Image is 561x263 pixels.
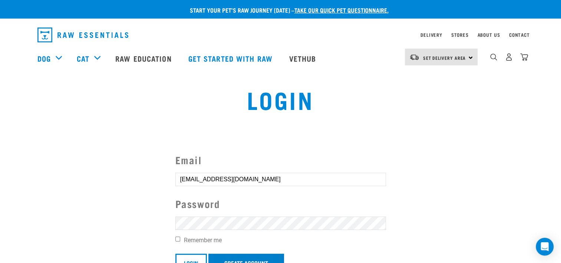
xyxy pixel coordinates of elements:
[107,86,454,113] h1: Login
[282,43,326,73] a: Vethub
[505,53,513,61] img: user.png
[175,237,180,241] input: Remember me
[175,152,386,168] label: Email
[423,56,466,59] span: Set Delivery Area
[536,238,554,256] div: Open Intercom Messenger
[477,33,500,36] a: About Us
[420,33,442,36] a: Delivery
[409,54,419,61] img: van-moving.png
[451,33,469,36] a: Stores
[37,27,128,42] img: Raw Essentials Logo
[520,53,528,61] img: home-icon@2x.png
[77,53,89,64] a: Cat
[490,53,497,61] img: home-icon-1@2x.png
[32,25,530,45] nav: dropdown navigation
[175,236,386,245] label: Remember me
[108,43,181,73] a: Raw Education
[181,43,282,73] a: Get started with Raw
[294,8,389,12] a: take our quick pet questionnaire.
[175,196,386,211] label: Password
[509,33,530,36] a: Contact
[37,53,51,64] a: Dog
